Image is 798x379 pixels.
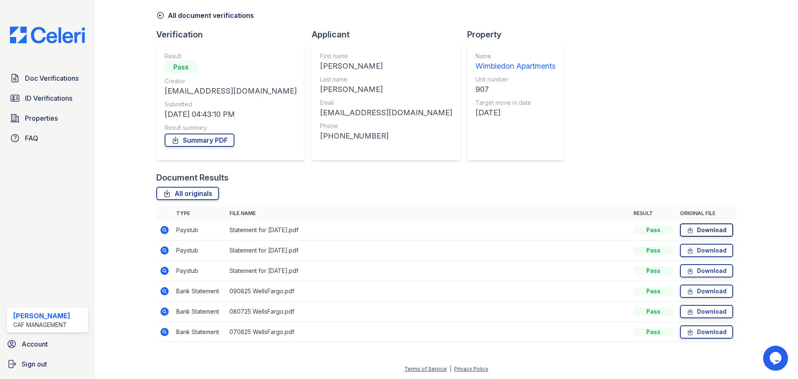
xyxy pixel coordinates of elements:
div: [PERSON_NAME] [320,84,452,95]
div: [DATE] [475,107,556,119]
td: 080725 WellsFargo.pdf [226,302,630,322]
div: Property [467,29,571,40]
div: Document Results [156,172,229,183]
a: Name Wimbledon Apartments [475,52,556,72]
div: 907 [475,84,556,95]
span: Properties [25,113,58,123]
div: Pass [633,226,673,234]
a: Properties [7,110,88,126]
a: FAQ [7,130,88,146]
a: All document verifications [156,10,254,20]
a: Download [680,305,733,318]
div: [DATE] 04:43:10 PM [165,109,297,120]
span: FAQ [25,133,38,143]
div: [PERSON_NAME] [320,60,452,72]
a: All originals [156,187,219,200]
th: File name [226,207,630,220]
div: Pass [633,267,673,275]
div: Last name [320,75,452,84]
iframe: chat widget [763,346,790,371]
td: 070825 WellsFargo.pdf [226,322,630,342]
a: Summary PDF [165,134,234,147]
div: Wimbledon Apartments [475,60,556,72]
div: Pass [633,287,673,295]
span: Doc Verifications [25,73,79,83]
div: Verification [156,29,312,40]
td: Bank Statement [173,281,226,302]
td: Paystub [173,261,226,281]
a: Download [680,325,733,339]
td: Statement for [DATE].pdf [226,261,630,281]
a: Sign out [3,356,91,372]
a: Terms of Service [404,366,447,372]
a: Privacy Policy [454,366,488,372]
a: Doc Verifications [7,70,88,87]
div: Applicant [312,29,467,40]
div: Email [320,99,452,107]
th: Type [173,207,226,220]
div: | [450,366,451,372]
div: Result summary [165,124,297,132]
div: Pass [633,328,673,336]
div: Pass [633,246,673,255]
div: Submitted [165,100,297,109]
div: [EMAIL_ADDRESS][DOMAIN_NAME] [165,85,297,97]
div: [PERSON_NAME] [13,311,70,321]
div: Phone [320,122,452,130]
td: 090825 WellsFargo.pdf [226,281,630,302]
div: Unit number [475,75,556,84]
a: ID Verifications [7,90,88,107]
th: Result [630,207,677,220]
a: Download [680,223,733,237]
td: Statement for [DATE].pdf [226,240,630,261]
td: Bank Statement [173,302,226,322]
div: Target move in date [475,99,556,107]
td: Bank Statement [173,322,226,342]
img: CE_Logo_Blue-a8612792a0a2168367f1c8372b55b34899dd931a85d93a1a3d3e32e68fde9ad4.png [3,27,91,43]
a: Download [680,285,733,298]
a: Download [680,264,733,277]
td: Statement for [DATE].pdf [226,220,630,240]
div: Pass [633,307,673,316]
div: Result [165,52,297,60]
div: [EMAIL_ADDRESS][DOMAIN_NAME] [320,107,452,119]
a: Account [3,336,91,352]
a: Download [680,244,733,257]
span: Account [22,339,48,349]
div: Name [475,52,556,60]
div: CAF Management [13,321,70,329]
span: Sign out [22,359,47,369]
th: Original file [677,207,736,220]
span: ID Verifications [25,93,72,103]
div: Pass [165,60,198,74]
td: Paystub [173,240,226,261]
td: Paystub [173,220,226,240]
div: Creator [165,77,297,85]
div: [PHONE_NUMBER] [320,130,452,142]
div: First name [320,52,452,60]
